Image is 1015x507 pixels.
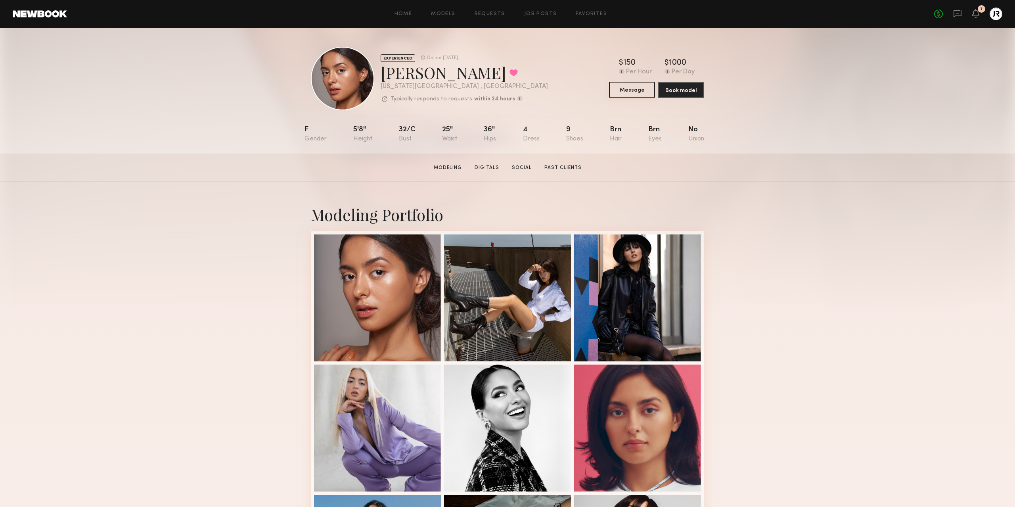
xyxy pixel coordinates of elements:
div: Modeling Portfolio [311,204,704,225]
div: Online [DATE] [427,56,458,61]
div: Per Hour [626,69,652,76]
a: Job Posts [524,12,557,17]
a: Models [431,12,455,17]
div: Brn [610,126,622,142]
a: Home [395,12,412,17]
p: Typically responds to requests [391,96,472,102]
a: Requests [475,12,505,17]
a: Past Clients [541,164,585,171]
div: No [688,126,704,142]
div: Per Day [672,69,695,76]
div: [US_STATE][GEOGRAPHIC_DATA] , [GEOGRAPHIC_DATA] [381,83,548,90]
div: 4 [523,126,540,142]
div: 32/c [399,126,416,142]
div: 36" [484,126,496,142]
div: 25" [442,126,457,142]
a: Modeling [431,164,465,171]
div: [PERSON_NAME] [381,62,548,83]
button: Message [609,82,655,98]
div: $ [665,59,669,67]
b: within 24 hours [474,96,515,102]
div: 5'8" [353,126,372,142]
div: 7 [980,7,983,12]
button: Book model [658,82,704,98]
div: $ [619,59,623,67]
div: Brn [648,126,662,142]
div: EXPERIENCED [381,54,415,62]
div: F [304,126,327,142]
div: 1000 [669,59,686,67]
a: Digitals [471,164,502,171]
div: 9 [566,126,583,142]
div: 150 [623,59,636,67]
a: Social [509,164,535,171]
a: Favorites [576,12,607,17]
